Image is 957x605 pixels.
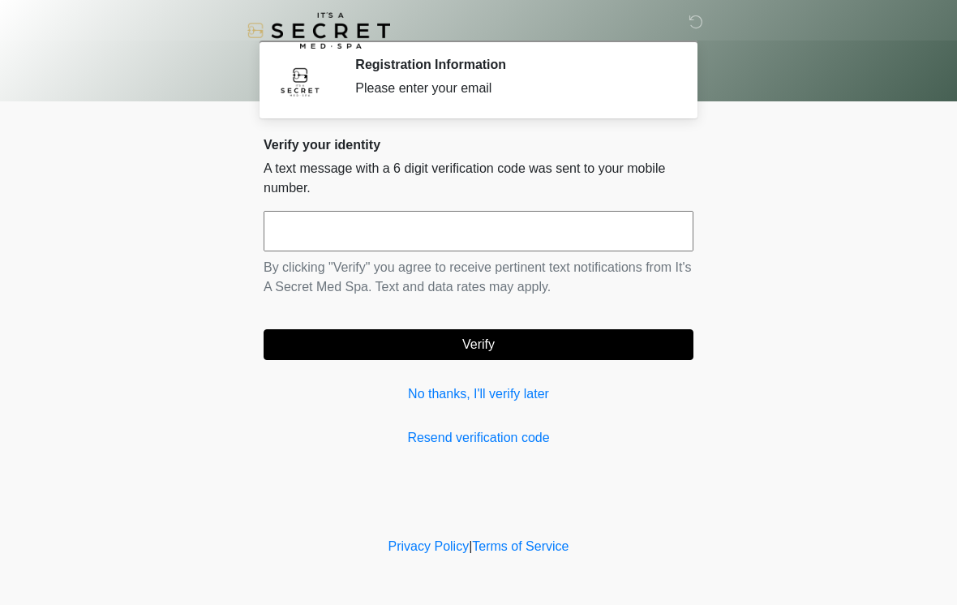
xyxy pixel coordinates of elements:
a: No thanks, I'll verify later [264,384,693,404]
img: It's A Secret Med Spa Logo [247,12,390,49]
img: Agent Avatar [276,57,324,105]
h2: Verify your identity [264,137,693,152]
p: A text message with a 6 digit verification code was sent to your mobile number. [264,159,693,198]
a: Resend verification code [264,428,693,448]
div: Please enter your email [355,79,669,98]
button: Verify [264,329,693,360]
a: | [469,539,472,553]
a: Privacy Policy [388,539,470,553]
h2: Registration Information [355,57,669,72]
a: Terms of Service [472,539,569,553]
p: By clicking "Verify" you agree to receive pertinent text notifications from It's A Secret Med Spa... [264,258,693,297]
